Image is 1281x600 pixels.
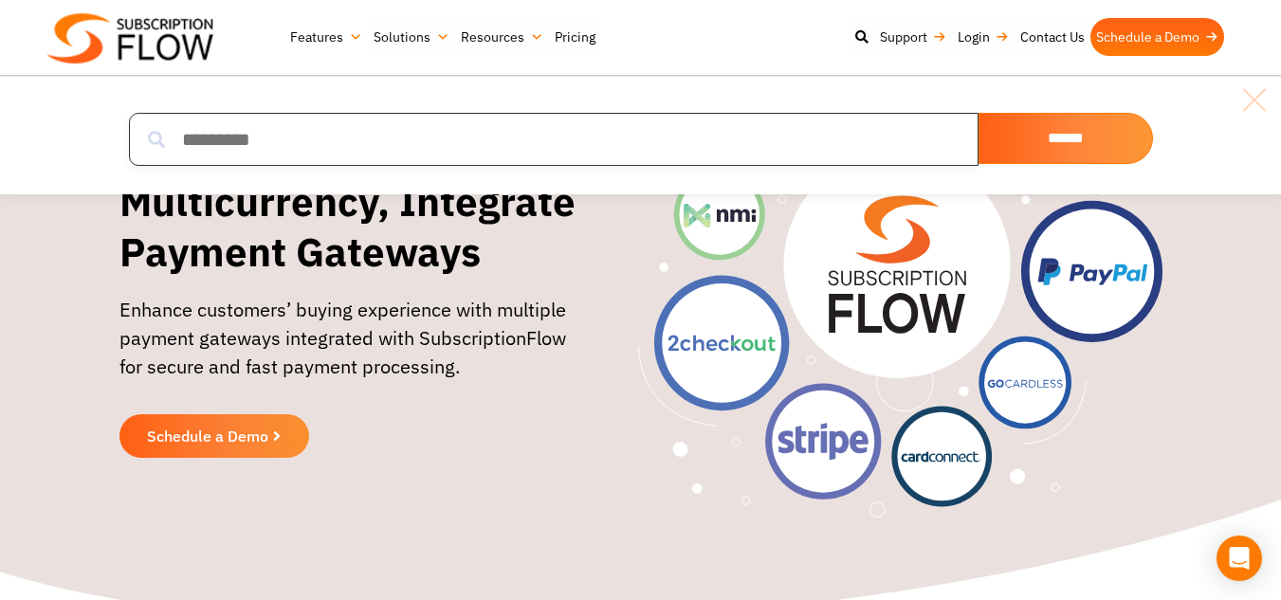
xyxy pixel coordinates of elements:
[874,18,952,56] a: Support
[549,18,601,56] a: Pricing
[368,18,455,56] a: Solutions
[119,414,309,458] a: Schedule a Demo
[952,18,1015,56] a: Login
[638,18,1162,517] img: Offer Multiple Payment Methods with Multicurrency, Integrate Payment Gateways
[1015,18,1090,56] a: Contact Us
[119,78,592,277] h1: Offer Multiple Payment Methods with Multicurrency, Integrate Payment Gateways
[1090,18,1224,56] a: Schedule a Demo
[119,296,592,400] p: Enhance customers’ buying experience with multiple payment gateways integrated with SubscriptionF...
[147,428,268,444] span: Schedule a Demo
[1217,536,1262,581] div: Open Intercom Messenger
[47,13,213,64] img: Subscriptionflow
[455,18,549,56] a: Resources
[284,18,368,56] a: Features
